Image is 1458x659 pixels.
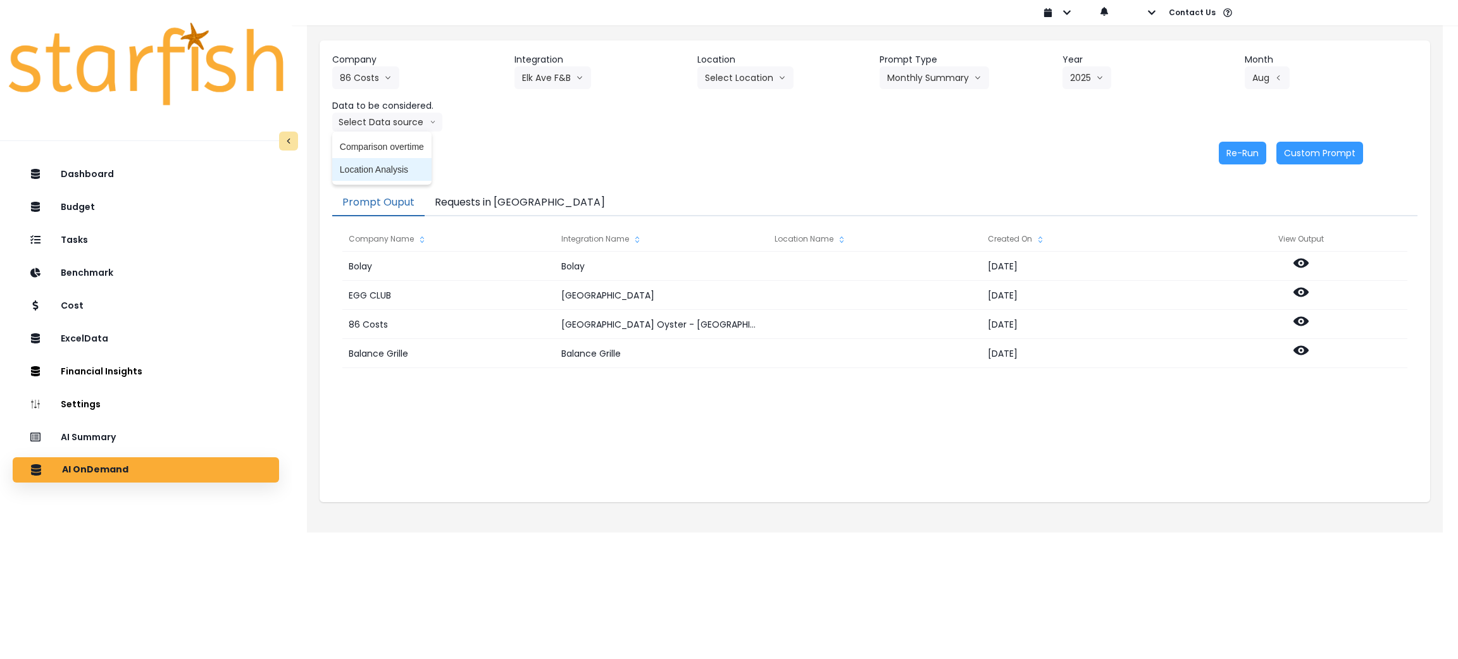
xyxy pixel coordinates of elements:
[632,235,642,245] svg: sort
[342,339,555,368] div: Balance Grille
[1096,71,1104,84] svg: arrow down line
[1245,53,1417,66] header: Month
[332,99,505,113] header: Data to be considered.
[62,464,128,476] p: AI OnDemand
[417,235,427,245] svg: sort
[13,227,279,252] button: Tasks
[384,71,392,84] svg: arrow down line
[61,300,84,311] p: Cost
[13,391,279,417] button: Settings
[880,53,1052,66] header: Prompt Type
[981,226,1194,252] div: Created On
[514,53,687,66] header: Integration
[555,252,768,281] div: Bolay
[1245,66,1290,89] button: Augarrow left line
[13,161,279,187] button: Dashboard
[778,71,786,84] svg: arrow down line
[430,116,436,128] svg: arrow down line
[61,432,116,443] p: AI Summary
[697,53,870,66] header: Location
[13,293,279,318] button: Cost
[1062,66,1111,89] button: 2025arrow down line
[880,66,989,89] button: Monthly Summaryarrow down line
[13,194,279,219] button: Budget
[332,132,432,185] ul: Select Data sourcearrow down line
[340,140,424,153] span: Comparison overtime
[61,169,114,180] p: Dashboard
[1219,142,1266,164] button: Re-Run
[1062,53,1235,66] header: Year
[342,310,555,339] div: 86 Costs
[555,310,768,339] div: [GEOGRAPHIC_DATA] Oyster - [GEOGRAPHIC_DATA]
[13,326,279,351] button: ExcelData
[340,163,424,176] span: Location Analysis
[697,66,794,89] button: Select Locationarrow down line
[837,235,847,245] svg: sort
[61,235,88,245] p: Tasks
[61,202,95,212] p: Budget
[332,113,442,132] button: Select Data sourcearrow down line
[981,339,1194,368] div: [DATE]
[332,190,425,216] button: Prompt Ouput
[981,252,1194,281] div: [DATE]
[13,457,279,483] button: AI OnDemand
[555,281,768,310] div: [GEOGRAPHIC_DATA]
[981,310,1194,339] div: [DATE]
[555,226,768,252] div: Integration Name
[1194,226,1407,252] div: View Output
[576,71,583,84] svg: arrow down line
[1274,71,1282,84] svg: arrow left line
[13,260,279,285] button: Benchmark
[1276,142,1363,164] button: Custom Prompt
[555,339,768,368] div: Balance Grille
[13,359,279,384] button: Financial Insights
[768,226,981,252] div: Location Name
[425,190,615,216] button: Requests in [GEOGRAPHIC_DATA]
[342,252,555,281] div: Bolay
[342,226,555,252] div: Company Name
[13,424,279,450] button: AI Summary
[981,281,1194,310] div: [DATE]
[342,281,555,310] div: EGG CLUB
[332,66,399,89] button: 86 Costsarrow down line
[974,71,981,84] svg: arrow down line
[514,66,591,89] button: Elk Ave F&Barrow down line
[61,333,108,344] p: ExcelData
[1035,235,1045,245] svg: sort
[61,268,113,278] p: Benchmark
[332,53,505,66] header: Company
